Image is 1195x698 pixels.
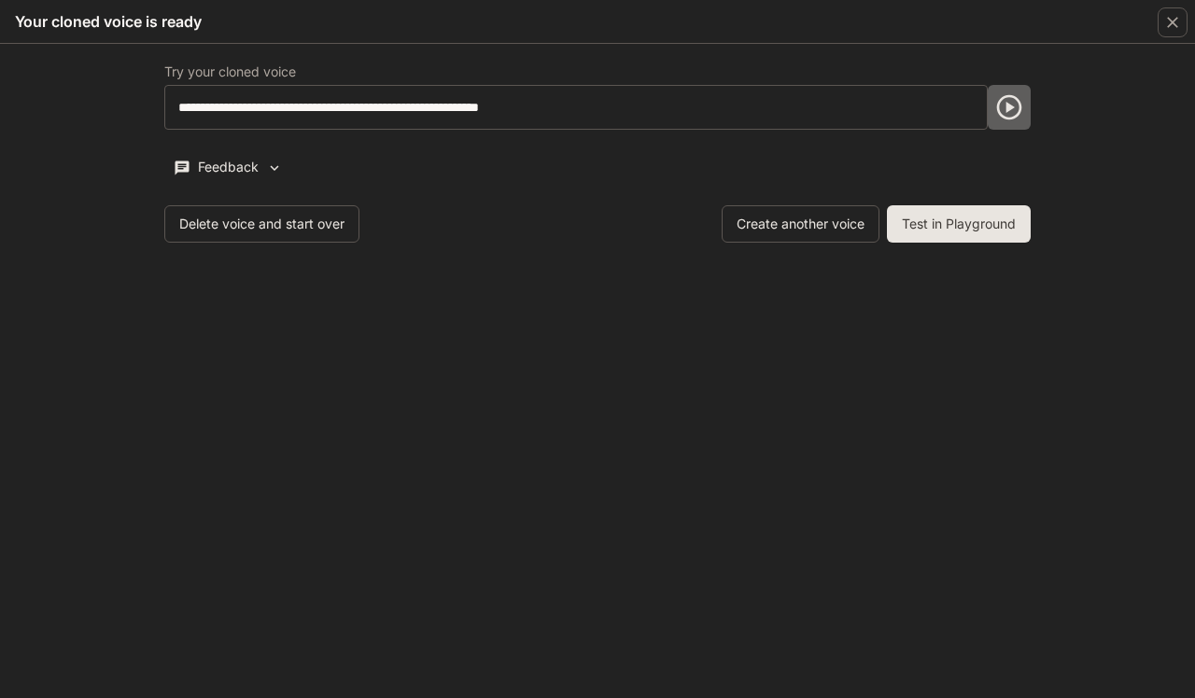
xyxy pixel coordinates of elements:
h5: Your cloned voice is ready [15,11,202,32]
button: Delete voice and start over [164,205,359,243]
button: Feedback [164,152,291,183]
p: Try your cloned voice [164,65,296,78]
button: Create another voice [722,205,879,243]
button: Test in Playground [887,205,1031,243]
